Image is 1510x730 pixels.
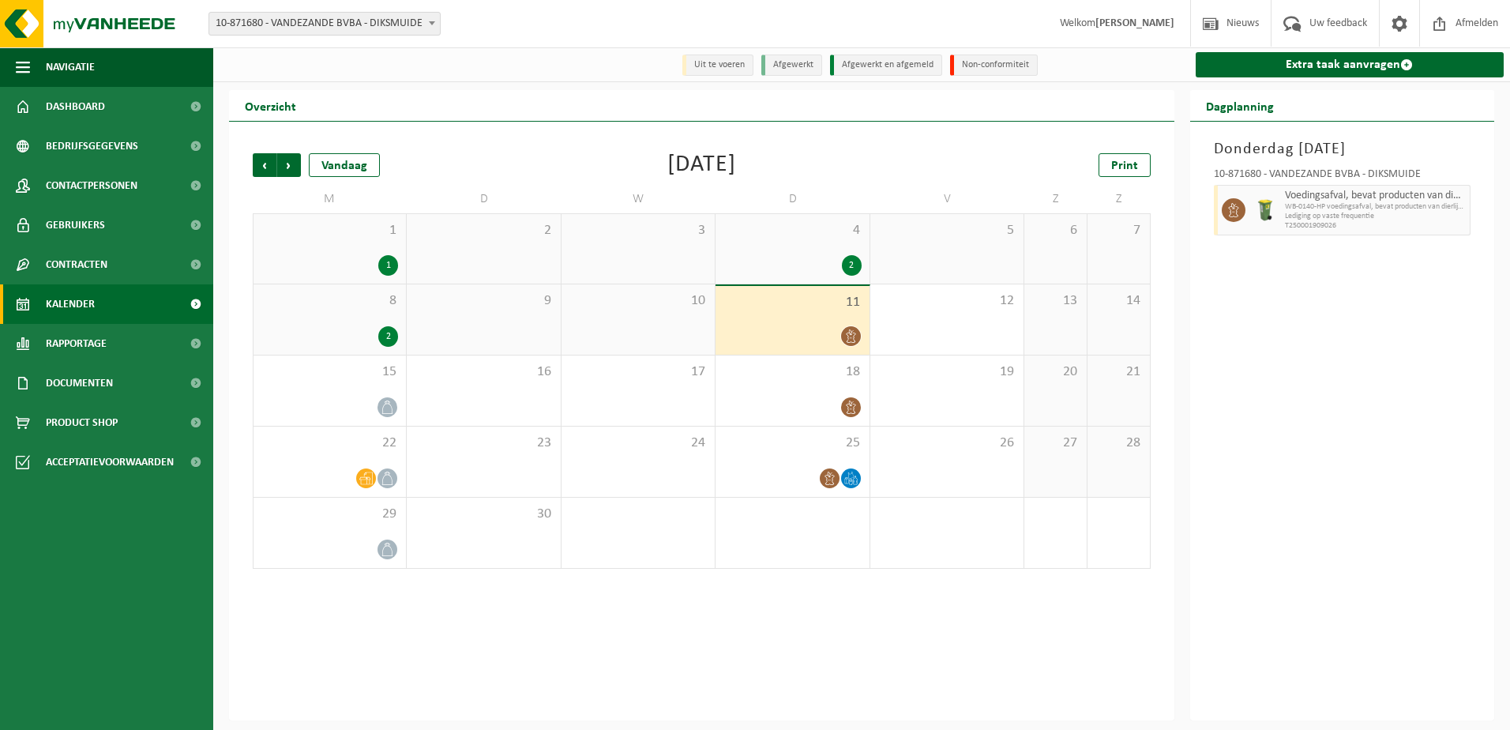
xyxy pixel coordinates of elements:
span: 9 [415,292,552,310]
span: Navigatie [46,47,95,87]
span: 22 [261,435,398,452]
td: D [407,185,561,213]
span: 30 [415,506,552,523]
span: Voedingsafval, bevat producten van dierlijke oorsprong, onverpakt, categorie 3 [1285,190,1467,202]
td: W [562,185,716,213]
div: 2 [842,255,862,276]
div: 10-871680 - VANDEZANDE BVBA - DIKSMUIDE [1214,169,1471,185]
span: 19 [878,363,1016,381]
span: Gebruikers [46,205,105,245]
span: 21 [1095,363,1142,381]
span: Rapportage [46,324,107,363]
span: 1 [261,222,398,239]
span: 28 [1095,435,1142,452]
span: 27 [1032,435,1079,452]
li: Uit te voeren [682,55,753,76]
span: 20 [1032,363,1079,381]
span: 24 [569,435,707,452]
span: 12 [878,292,1016,310]
div: Vandaag [309,153,380,177]
span: Kalender [46,284,95,324]
li: Non-conformiteit [950,55,1038,76]
span: 11 [723,294,861,311]
td: V [870,185,1024,213]
span: 7 [1095,222,1142,239]
h3: Donderdag [DATE] [1214,137,1471,161]
td: Z [1024,185,1087,213]
span: 17 [569,363,707,381]
strong: [PERSON_NAME] [1095,17,1174,29]
span: 6 [1032,222,1079,239]
li: Afgewerkt [761,55,822,76]
span: Dashboard [46,87,105,126]
span: 2 [415,222,552,239]
td: Z [1087,185,1151,213]
td: D [716,185,870,213]
span: 10 [569,292,707,310]
h2: Dagplanning [1190,90,1290,121]
span: Bedrijfsgegevens [46,126,138,166]
span: 18 [723,363,861,381]
span: Contracten [46,245,107,284]
span: Acceptatievoorwaarden [46,442,174,482]
span: WB-0140-HP voedingsafval, bevat producten van dierlijke oors [1285,202,1467,212]
span: 26 [878,435,1016,452]
span: 8 [261,292,398,310]
div: 1 [378,255,398,276]
span: Volgende [277,153,301,177]
a: Print [1099,153,1151,177]
span: Contactpersonen [46,166,137,205]
span: 14 [1095,292,1142,310]
div: 2 [378,326,398,347]
span: 25 [723,435,861,452]
span: Product Shop [46,403,118,442]
span: 15 [261,363,398,381]
span: 13 [1032,292,1079,310]
h2: Overzicht [229,90,312,121]
span: 10-871680 - VANDEZANDE BVBA - DIKSMUIDE [209,13,440,35]
li: Afgewerkt en afgemeld [830,55,942,76]
span: 23 [415,435,552,452]
a: Extra taak aanvragen [1196,52,1504,77]
span: Lediging op vaste frequentie [1285,212,1467,221]
td: M [253,185,407,213]
div: [DATE] [667,153,736,177]
span: T250001909026 [1285,221,1467,231]
span: 16 [415,363,552,381]
span: 29 [261,506,398,523]
span: 5 [878,222,1016,239]
span: 4 [723,222,861,239]
img: WB-0140-HPE-GN-50 [1253,198,1277,222]
span: Documenten [46,363,113,403]
span: 10-871680 - VANDEZANDE BVBA - DIKSMUIDE [208,12,441,36]
span: Print [1111,160,1138,172]
span: 3 [569,222,707,239]
span: Vorige [253,153,276,177]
